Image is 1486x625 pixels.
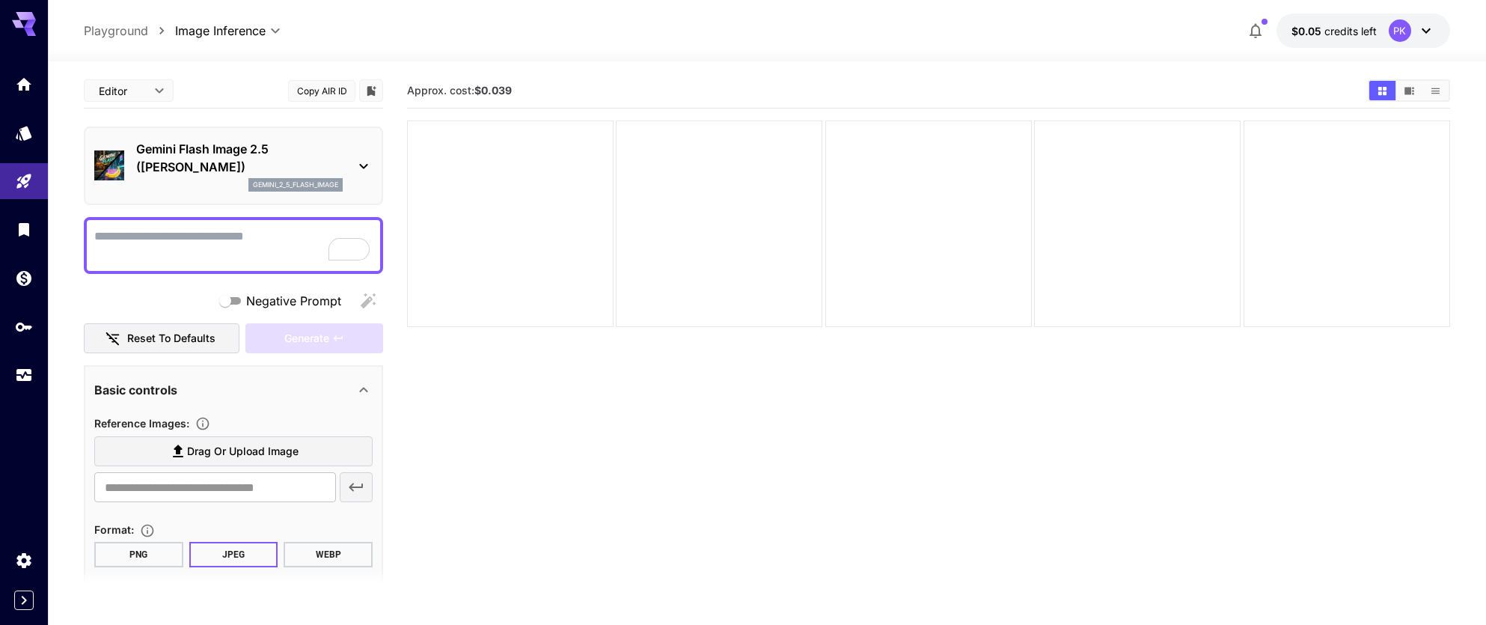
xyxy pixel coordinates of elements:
[474,84,512,97] b: $0.039
[288,80,355,102] button: Copy AIR ID
[94,228,373,263] textarea: To enrich screen reader interactions, please activate Accessibility in Grammarly extension settings
[84,22,148,40] a: Playground
[1389,19,1411,42] div: PK
[99,83,145,99] span: Editor
[364,82,378,100] button: Add to library
[94,523,134,536] span: Format :
[187,442,299,461] span: Drag or upload image
[84,323,239,354] button: Reset to defaults
[189,416,216,431] button: Upload a reference image to guide the result. This is needed for Image-to-Image or Inpainting. Su...
[14,591,34,610] button: Expand sidebar
[94,417,189,430] span: Reference Images :
[94,381,177,399] p: Basic controls
[1276,13,1450,48] button: $0.05PK
[15,366,33,385] div: Usage
[84,22,175,40] nav: breadcrumb
[1369,81,1395,100] button: Show media in grid view
[1422,81,1449,100] button: Show media in list view
[15,124,33,142] div: Models
[134,523,161,538] button: Choose the file format for the output image.
[1291,23,1377,39] div: $0.05
[15,551,33,570] div: Settings
[94,372,373,408] div: Basic controls
[94,436,373,467] label: Drag or upload image
[15,317,33,336] div: API Keys
[15,220,33,239] div: Library
[284,542,373,567] button: WEBP
[15,269,33,287] div: Wallet
[136,140,343,176] p: Gemini Flash Image 2.5 ([PERSON_NAME])
[94,134,373,198] div: Gemini Flash Image 2.5 ([PERSON_NAME])gemini_2_5_flash_image
[94,542,183,567] button: PNG
[1324,25,1377,37] span: credits left
[15,70,33,89] div: Home
[189,542,278,567] button: JPEG
[1396,81,1422,100] button: Show media in video view
[15,172,33,191] div: Playground
[407,84,512,97] span: Approx. cost:
[246,292,341,310] span: Negative Prompt
[1291,25,1324,37] span: $0.05
[253,180,338,190] p: gemini_2_5_flash_image
[175,22,266,40] span: Image Inference
[1368,79,1450,102] div: Show media in grid viewShow media in video viewShow media in list view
